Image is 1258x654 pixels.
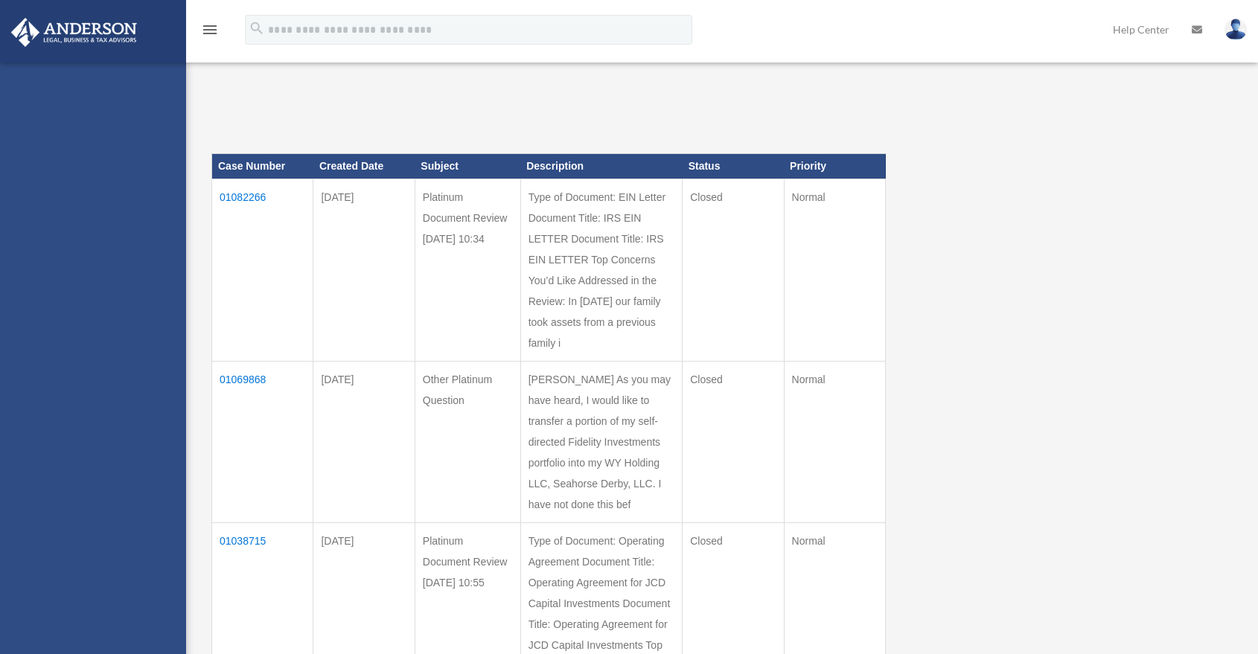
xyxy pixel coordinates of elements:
img: Anderson Advisors Platinum Portal [7,18,141,47]
td: [PERSON_NAME] As you may have heard, I would like to transfer a portion of my self-directed Fidel... [520,361,683,522]
i: menu [201,21,219,39]
td: Normal [784,179,885,361]
td: 01069868 [212,361,313,522]
td: Platinum Document Review [DATE] 10:34 [415,179,520,361]
td: Normal [784,361,885,522]
td: [DATE] [313,179,415,361]
th: Priority [784,154,885,179]
td: Closed [683,361,784,522]
i: search [249,20,265,36]
td: Closed [683,179,784,361]
a: menu [201,26,219,39]
td: [DATE] [313,361,415,522]
td: Type of Document: EIN Letter Document Title: IRS EIN LETTER Document Title: IRS EIN LETTER Top Co... [520,179,683,361]
td: Other Platinum Question [415,361,520,522]
th: Description [520,154,683,179]
img: User Pic [1225,19,1247,40]
th: Status [683,154,784,179]
td: 01082266 [212,179,313,361]
th: Case Number [212,154,313,179]
th: Created Date [313,154,415,179]
th: Subject [415,154,520,179]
